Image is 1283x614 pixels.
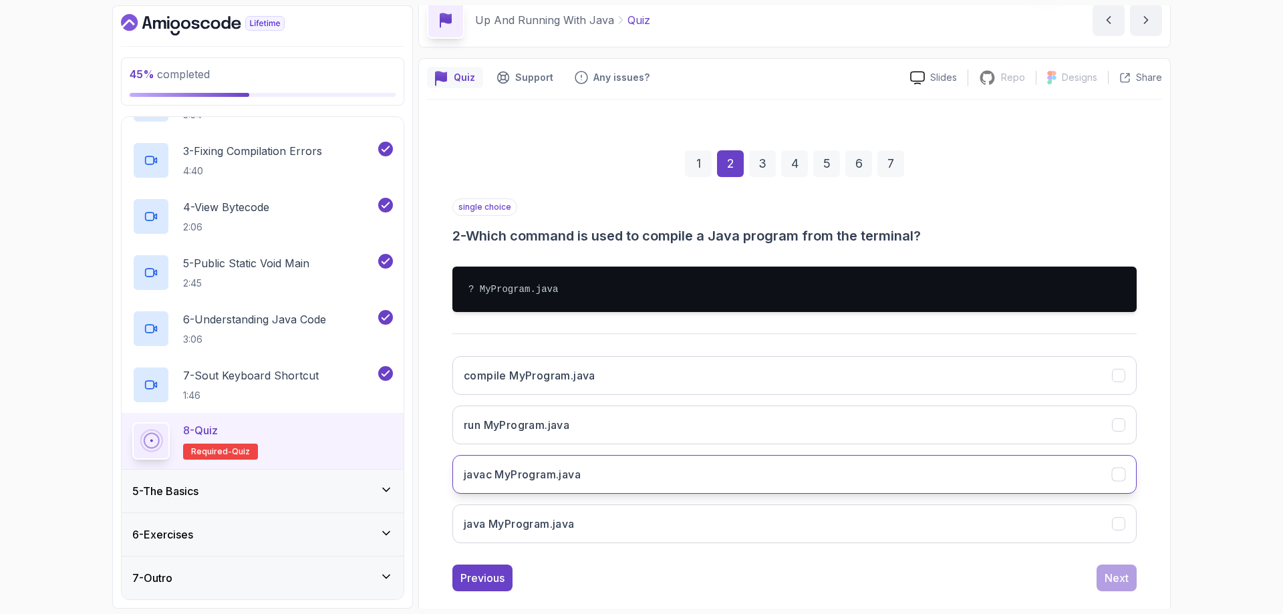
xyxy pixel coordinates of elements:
div: Next [1105,570,1129,586]
p: 1:46 [183,389,319,402]
button: Previous [452,565,513,591]
p: 2:45 [183,277,309,290]
div: 4 [781,150,808,177]
a: Slides [899,71,968,85]
pre: ? MyProgram.java [452,267,1137,312]
button: 7-Sout Keyboard Shortcut1:46 [132,366,393,404]
button: Feedback button [567,67,658,88]
p: 7 - Sout Keyboard Shortcut [183,367,319,383]
div: 1 [685,150,712,177]
span: quiz [232,446,250,457]
button: run MyProgram.java [452,406,1137,444]
span: Required- [191,446,232,457]
div: 3 [749,150,776,177]
button: Support button [488,67,561,88]
span: completed [130,67,210,81]
button: java MyProgram.java [452,504,1137,543]
h3: 7 - Outro [132,570,172,586]
span: 45 % [130,67,154,81]
button: 8-QuizRequired-quiz [132,422,393,460]
p: 4 - View Bytecode [183,199,269,215]
button: compile MyProgram.java [452,356,1137,395]
h3: 2 - Which command is used to compile a Java program from the terminal? [452,226,1137,245]
div: 6 [845,150,872,177]
p: 4:40 [183,164,322,178]
div: Previous [460,570,505,586]
button: 4-View Bytecode2:06 [132,198,393,235]
h3: compile MyProgram.java [464,367,595,383]
p: Repo [1001,71,1025,84]
p: 3:06 [183,333,326,346]
p: Quiz [627,12,650,28]
p: Support [515,71,553,84]
p: 8 - Quiz [183,422,218,438]
h3: javac MyProgram.java [464,466,581,482]
h3: java MyProgram.java [464,516,575,532]
p: 6 - Understanding Java Code [183,311,326,327]
button: 5-Public Static Void Main2:45 [132,254,393,291]
p: 3 - Fixing Compilation Errors [183,143,322,159]
h3: 6 - Exercises [132,526,193,543]
p: single choice [452,198,517,216]
button: 6-Exercises [122,513,404,556]
div: 5 [813,150,840,177]
button: 3-Fixing Compilation Errors4:40 [132,142,393,179]
button: next content [1130,4,1162,36]
p: Up And Running With Java [475,12,614,28]
button: 7-Outro [122,557,404,599]
p: Any issues? [593,71,650,84]
button: Next [1097,565,1137,591]
button: 6-Understanding Java Code3:06 [132,310,393,347]
div: 7 [877,150,904,177]
div: 2 [717,150,744,177]
button: quiz button [427,67,483,88]
button: previous content [1093,4,1125,36]
h3: 5 - The Basics [132,483,198,499]
p: Designs [1062,71,1097,84]
p: Share [1136,71,1162,84]
h3: run MyProgram.java [464,417,569,433]
p: 2:06 [183,220,269,234]
button: 5-The Basics [122,470,404,512]
p: Quiz [454,71,475,84]
button: javac MyProgram.java [452,455,1137,494]
a: Dashboard [121,14,315,35]
button: Share [1108,71,1162,84]
p: Slides [930,71,957,84]
p: 5 - Public Static Void Main [183,255,309,271]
